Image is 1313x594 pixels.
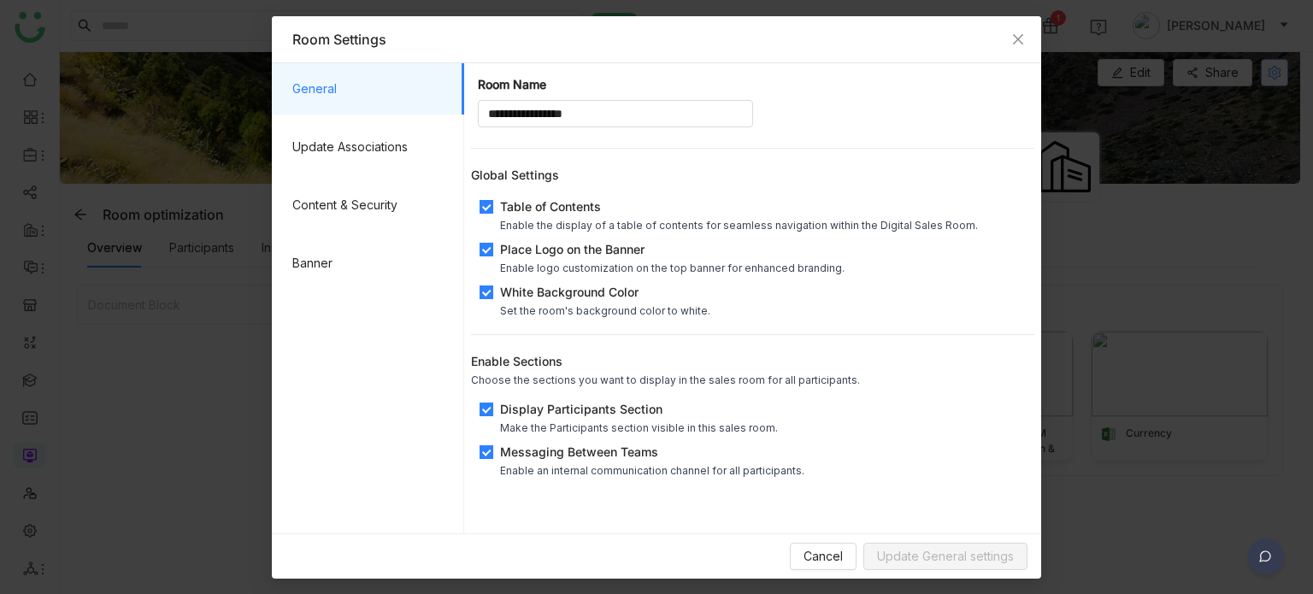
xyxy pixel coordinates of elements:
div: Enable an internal communication channel for all participants. [500,464,804,477]
div: Place Logo on the Banner [500,240,845,258]
div: Choose the sections you want to display in the sales room for all participants. [471,373,1034,386]
div: Make the Participants section visible in this sales room. [500,421,778,434]
div: Table of Contents [500,197,978,215]
div: Display Participants Section [500,400,778,418]
div: Enable the display of a table of contents for seamless navigation within the Digital Sales Room. [500,219,978,232]
div: White Background Color [500,283,710,301]
div: Room Settings [292,30,1021,49]
div: Enable Sections [471,352,1034,370]
label: Room Name [478,77,546,92]
button: Cancel [790,543,857,570]
span: Update Associations [292,121,450,173]
div: Messaging Between Teams [500,443,804,461]
div: Enable logo customization on the top banner for enhanced branding. [500,262,845,274]
span: Content & Security [292,179,450,231]
button: Close [995,16,1041,62]
img: dsr-chat-floating.svg [1245,538,1287,581]
span: General [292,63,450,115]
span: Banner [292,238,450,289]
div: Set the room's background color to white. [500,304,710,317]
button: Update General settings [863,543,1027,570]
div: Global Settings [471,166,1034,184]
span: Cancel [804,547,843,566]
